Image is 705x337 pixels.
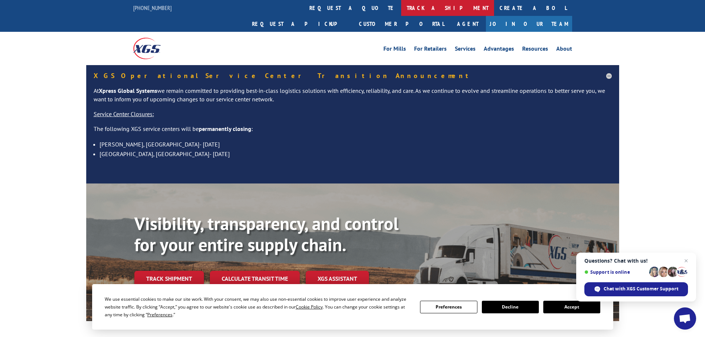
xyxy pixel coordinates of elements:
b: Visibility, transparency, and control for your entire supply chain. [134,212,399,256]
a: Services [455,46,476,54]
strong: Xpress Global Systems [99,87,157,94]
h5: XGS Operational Service Center Transition Announcement [94,73,612,79]
a: XGS ASSISTANT [306,271,369,287]
strong: permanently closing [199,125,251,132]
button: Preferences [420,301,477,313]
button: Accept [543,301,600,313]
a: Advantages [484,46,514,54]
span: Chat with XGS Customer Support [584,282,688,296]
li: [GEOGRAPHIC_DATA], [GEOGRAPHIC_DATA]- [DATE] [100,149,612,159]
a: Calculate transit time [210,271,300,287]
button: Decline [482,301,539,313]
p: At we remain committed to providing best-in-class logistics solutions with efficiency, reliabilit... [94,87,612,110]
a: Customer Portal [353,16,450,32]
p: The following XGS service centers will be : [94,125,612,139]
a: Track shipment [134,271,204,286]
span: Questions? Chat with us! [584,258,688,264]
a: Request a pickup [246,16,353,32]
div: We use essential cookies to make our site work. With your consent, we may also use non-essential ... [105,295,411,319]
a: Resources [522,46,548,54]
a: [PHONE_NUMBER] [133,4,172,11]
span: Chat with XGS Customer Support [604,286,678,292]
a: Open chat [674,307,696,330]
u: Service Center Closures: [94,110,154,118]
span: Preferences [147,311,172,318]
div: Cookie Consent Prompt [92,284,613,330]
a: Join Our Team [486,16,572,32]
a: For Retailers [414,46,447,54]
span: Support is online [584,269,647,275]
li: [PERSON_NAME], [GEOGRAPHIC_DATA]- [DATE] [100,139,612,149]
a: Agent [450,16,486,32]
span: Cookie Policy [296,304,323,310]
a: About [556,46,572,54]
a: For Mills [383,46,406,54]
